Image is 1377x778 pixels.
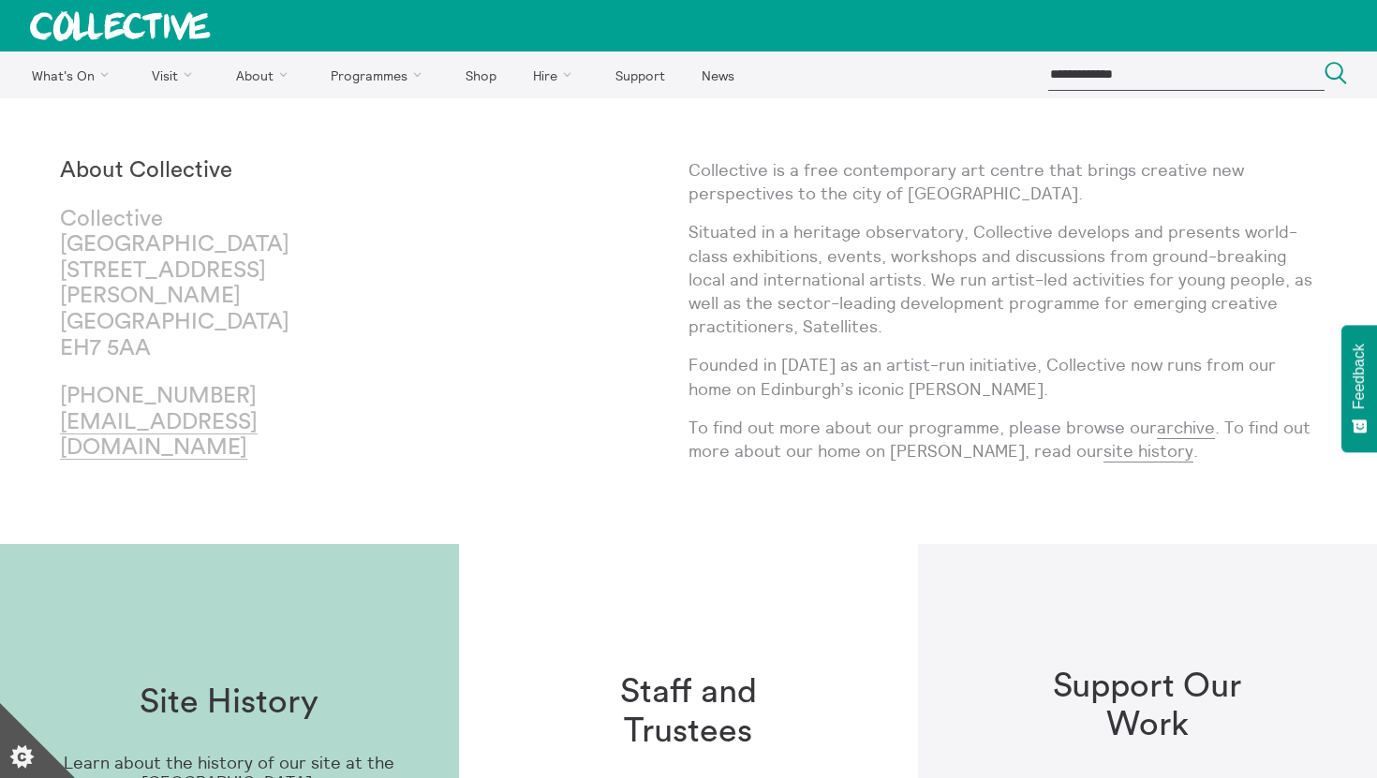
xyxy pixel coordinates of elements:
a: site history [1103,440,1193,462]
a: Hire [517,51,596,98]
a: About [219,51,311,98]
a: Support [599,51,681,98]
a: Shop [449,51,512,98]
p: Founded in [DATE] as an artist-run initiative, Collective now runs from our home on Edinburgh’s i... [688,353,1317,400]
button: Feedback - Show survey [1341,325,1377,452]
h1: Staff and Trustees [569,673,808,751]
a: Programmes [315,51,446,98]
span: Feedback [1351,344,1368,409]
strong: About Collective [60,159,232,182]
p: Collective [GEOGRAPHIC_DATA] [STREET_ADDRESS][PERSON_NAME] [GEOGRAPHIC_DATA] EH7 5AA [60,207,375,362]
p: Situated in a heritage observatory, Collective develops and presents world-class exhibitions, eve... [688,220,1317,338]
h1: Support Our Work [1028,668,1267,745]
p: To find out more about our programme, please browse our . To find out more about our home on [PER... [688,416,1317,462]
a: News [685,51,750,98]
h1: Site History [140,683,318,722]
p: Collective is a free contemporary art centre that brings creative new perspectives to the city of... [688,158,1317,205]
a: [EMAIL_ADDRESS][DOMAIN_NAME] [60,411,258,461]
p: [PHONE_NUMBER] [60,384,375,462]
a: What's On [15,51,132,98]
a: Visit [136,51,216,98]
a: archive [1157,417,1215,439]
